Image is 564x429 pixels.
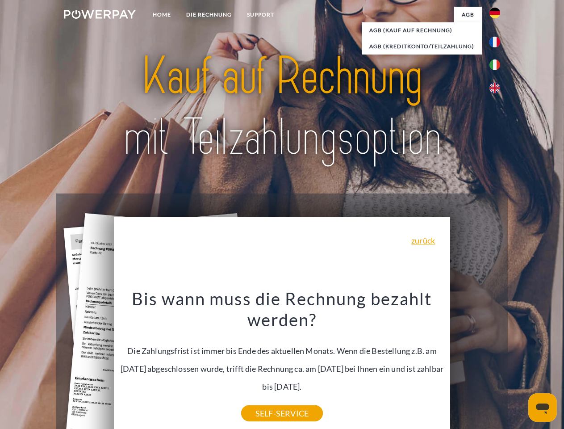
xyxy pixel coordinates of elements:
[239,7,282,23] a: SUPPORT
[362,38,482,55] a: AGB (Kreditkonto/Teilzahlung)
[528,393,557,422] iframe: Schaltfläche zum Öffnen des Messaging-Fensters
[85,43,479,171] img: title-powerpay_de.svg
[489,59,500,70] img: it
[119,288,445,413] div: Die Zahlungsfrist ist immer bis Ende des aktuellen Monats. Wenn die Bestellung z.B. am [DATE] abg...
[145,7,179,23] a: Home
[179,7,239,23] a: DIE RECHNUNG
[241,405,323,421] a: SELF-SERVICE
[362,22,482,38] a: AGB (Kauf auf Rechnung)
[119,288,445,331] h3: Bis wann muss die Rechnung bezahlt werden?
[64,10,136,19] img: logo-powerpay-white.svg
[411,236,435,244] a: zurück
[489,83,500,93] img: en
[489,37,500,47] img: fr
[489,8,500,18] img: de
[454,7,482,23] a: agb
